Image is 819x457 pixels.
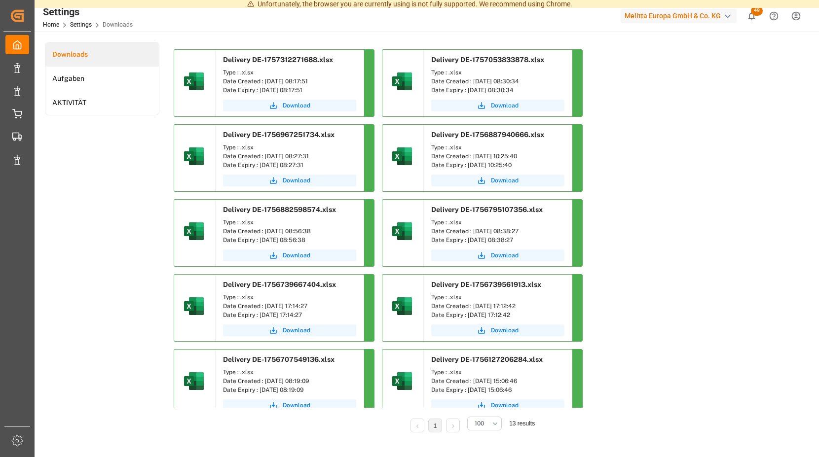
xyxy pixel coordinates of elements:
[751,6,763,16] span: 49
[390,294,414,318] img: microsoft-excel-2019--v1.png
[491,251,519,260] span: Download
[283,401,310,410] span: Download
[431,227,564,236] div: Date Created : [DATE] 08:38:27
[223,377,356,386] div: Date Created : [DATE] 08:19:09
[491,401,519,410] span: Download
[223,227,356,236] div: Date Created : [DATE] 08:56:38
[431,293,564,302] div: Type : .xlsx
[223,175,356,186] button: Download
[283,326,310,335] span: Download
[621,6,741,25] button: Melitta Europa GmbH & Co. KG
[223,355,335,363] span: Delivery DE-1756707549136.xlsx
[431,324,564,336] button: Download
[390,219,414,243] img: microsoft-excel-2019--v1.png
[223,218,356,227] div: Type : .xlsx
[491,326,519,335] span: Download
[428,419,442,432] li: 1
[45,91,159,115] a: AKTIVITÄT
[491,176,519,185] span: Download
[431,86,564,95] div: Date Expiry : [DATE] 08:30:34
[182,70,206,93] img: microsoft-excel-2019--v1.png
[223,399,356,411] button: Download
[182,369,206,393] img: microsoft-excel-2019--v1.png
[182,294,206,318] img: microsoft-excel-2019--v1.png
[70,21,92,28] a: Settings
[446,419,460,432] li: Next Page
[509,420,535,427] span: 13 results
[223,236,356,245] div: Date Expiry : [DATE] 08:56:38
[431,131,544,139] span: Delivery DE-1756887940666.xlsx
[431,281,541,288] span: Delivery DE-1756739561913.xlsx
[434,422,437,429] a: 1
[223,86,356,95] div: Date Expiry : [DATE] 08:17:51
[223,206,336,213] span: Delivery DE-1756882598574.xlsx
[45,42,159,67] a: Downloads
[390,70,414,93] img: microsoft-excel-2019--v1.png
[223,324,356,336] button: Download
[741,5,763,27] button: show 49 new notifications
[43,21,59,28] a: Home
[431,161,564,170] div: Date Expiry : [DATE] 10:25:40
[431,175,564,186] button: Download
[223,77,356,86] div: Date Created : [DATE] 08:17:51
[223,131,335,139] span: Delivery DE-1756967251734.xlsx
[431,236,564,245] div: Date Expiry : [DATE] 08:38:27
[223,386,356,394] div: Date Expiry : [DATE] 08:19:09
[223,293,356,302] div: Type : .xlsx
[431,68,564,77] div: Type : .xlsx
[431,249,564,261] button: Download
[283,101,310,110] span: Download
[431,311,564,319] div: Date Expiry : [DATE] 17:12:42
[431,355,543,363] span: Delivery DE-1756127206284.xlsx
[431,377,564,386] div: Date Created : [DATE] 15:06:46
[283,251,310,260] span: Download
[431,143,564,152] div: Type : .xlsx
[431,206,543,213] span: Delivery DE-1756795107356.xlsx
[223,161,356,170] div: Date Expiry : [DATE] 08:27:31
[431,100,564,111] button: Download
[182,219,206,243] img: microsoft-excel-2019--v1.png
[283,176,310,185] span: Download
[491,101,519,110] span: Download
[182,144,206,168] img: microsoft-excel-2019--v1.png
[431,218,564,227] div: Type : .xlsx
[43,4,133,19] div: Settings
[223,152,356,161] div: Date Created : [DATE] 08:27:31
[223,143,356,152] div: Type : .xlsx
[223,56,333,64] span: Delivery DE-1757312271688.xlsx
[223,100,356,111] button: Download
[431,399,564,411] button: Download
[763,5,785,27] button: Help Center
[431,152,564,161] div: Date Created : [DATE] 10:25:40
[621,9,737,23] div: Melitta Europa GmbH & Co. KG
[431,386,564,394] div: Date Expiry : [DATE] 15:06:46
[223,249,356,261] button: Download
[223,68,356,77] div: Type : .xlsx
[390,369,414,393] img: microsoft-excel-2019--v1.png
[431,77,564,86] div: Date Created : [DATE] 08:30:34
[431,56,544,64] span: Delivery DE-1757053833878.xlsx
[45,67,159,91] a: Aufgaben
[223,302,356,311] div: Date Created : [DATE] 17:14:27
[223,281,336,288] span: Delivery DE-1756739667404.xlsx
[475,419,484,428] span: 100
[410,419,424,432] li: Previous Page
[223,368,356,377] div: Type : .xlsx
[467,417,502,430] button: open menu
[390,144,414,168] img: microsoft-excel-2019--v1.png
[431,302,564,311] div: Date Created : [DATE] 17:12:42
[223,311,356,319] div: Date Expiry : [DATE] 17:14:27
